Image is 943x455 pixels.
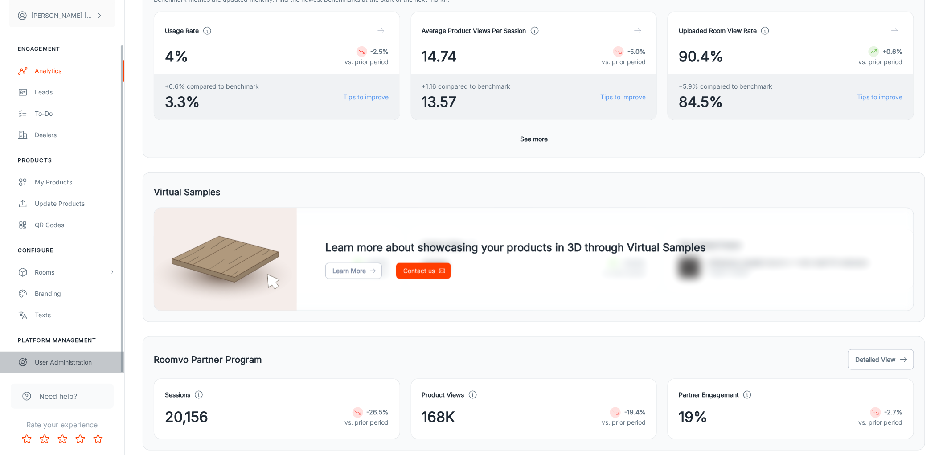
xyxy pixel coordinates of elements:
[885,409,903,416] strong: -2.7%
[35,267,108,277] div: Rooms
[679,46,723,67] span: 90.4%
[422,390,464,400] h4: Product Views
[35,310,115,320] div: Texts
[422,46,457,67] span: 14.74
[7,419,117,430] p: Rate your experience
[325,263,382,279] a: Learn More
[859,57,903,67] p: vs. prior period
[422,407,455,428] span: 168K
[396,263,451,279] a: Contact us
[422,26,526,36] h4: Average Product Views Per Session
[35,357,115,367] div: User Administration
[154,185,221,199] h5: Virtual Samples
[422,82,511,91] span: +1.16 compared to benchmark
[422,91,511,113] span: 13.57
[35,199,115,209] div: Update Products
[600,92,646,102] a: Tips to improve
[35,220,115,230] div: QR Codes
[165,26,199,36] h4: Usage Rate
[39,391,77,402] span: Need help?
[517,131,551,147] button: See more
[679,82,772,91] span: +5.9% compared to benchmark
[345,57,389,67] p: vs. prior period
[859,418,903,428] p: vs. prior period
[624,409,646,416] strong: -19.4%
[154,353,262,366] h5: Roomvo Partner Program
[35,109,115,119] div: To-do
[9,4,115,27] button: [PERSON_NAME] [PERSON_NAME]
[848,349,914,370] button: Detailed View
[857,92,903,102] a: Tips to improve
[679,26,757,36] h4: Uploaded Room View Rate
[71,430,89,448] button: Rate 4 star
[165,46,188,67] span: 4%
[165,91,259,113] span: 3.3%
[371,48,389,55] strong: -2.5%
[165,407,208,428] span: 20,156
[35,66,115,76] div: Analytics
[627,48,646,55] strong: -5.0%
[165,390,190,400] h4: Sessions
[18,430,36,448] button: Rate 1 star
[31,11,94,20] p: [PERSON_NAME] [PERSON_NAME]
[36,430,53,448] button: Rate 2 star
[679,407,707,428] span: 19%
[35,289,115,299] div: Branding
[344,92,389,102] a: Tips to improve
[367,409,389,416] strong: -26.5%
[883,48,903,55] strong: +0.6%
[602,57,646,67] p: vs. prior period
[89,430,107,448] button: Rate 5 star
[53,430,71,448] button: Rate 3 star
[35,87,115,97] div: Leads
[35,130,115,140] div: Dealers
[345,418,389,428] p: vs. prior period
[165,82,259,91] span: +0.6% compared to benchmark
[679,390,739,400] h4: Partner Engagement
[325,240,706,256] h4: Learn more about showcasing your products in 3D through Virtual Samples
[35,177,115,187] div: My Products
[679,91,772,113] span: 84.5%
[602,418,646,428] p: vs. prior period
